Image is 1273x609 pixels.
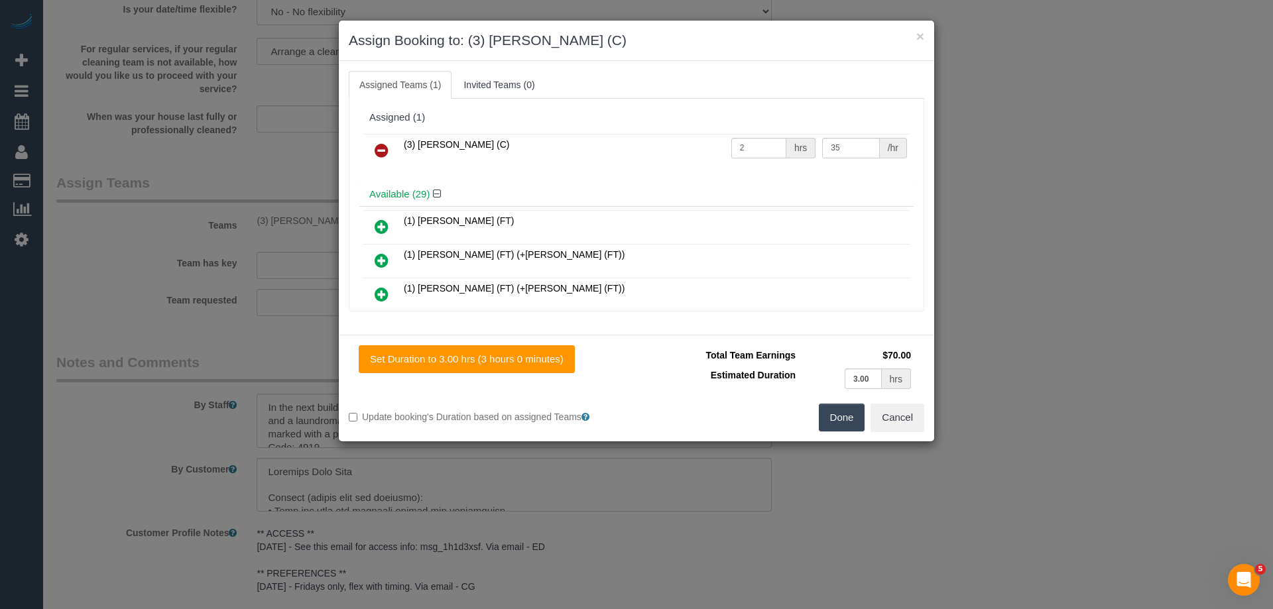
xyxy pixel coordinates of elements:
[646,345,799,365] td: Total Team Earnings
[349,30,924,50] h3: Assign Booking to: (3) [PERSON_NAME] (C)
[1255,564,1266,575] span: 5
[916,29,924,43] button: ×
[711,370,796,380] span: Estimated Duration
[453,71,545,99] a: Invited Teams (0)
[349,71,452,99] a: Assigned Teams (1)
[880,138,907,158] div: /hr
[359,345,575,373] button: Set Duration to 3.00 hrs (3 hours 0 minutes)
[1228,564,1260,596] iframe: Intercom live chat
[404,139,509,150] span: (3) [PERSON_NAME] (C)
[404,249,625,260] span: (1) [PERSON_NAME] (FT) (+[PERSON_NAME] (FT))
[349,413,357,421] input: Update booking's Duration based on assigned Teams
[404,283,625,294] span: (1) [PERSON_NAME] (FT) (+[PERSON_NAME] (FT))
[799,345,914,365] td: $70.00
[369,112,904,123] div: Assigned (1)
[786,138,816,158] div: hrs
[819,404,865,431] button: Done
[871,404,924,431] button: Cancel
[404,215,514,226] span: (1) [PERSON_NAME] (FT)
[349,410,627,423] label: Update booking's Duration based on assigned Teams
[882,368,911,389] div: hrs
[369,189,904,200] h4: Available (29)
